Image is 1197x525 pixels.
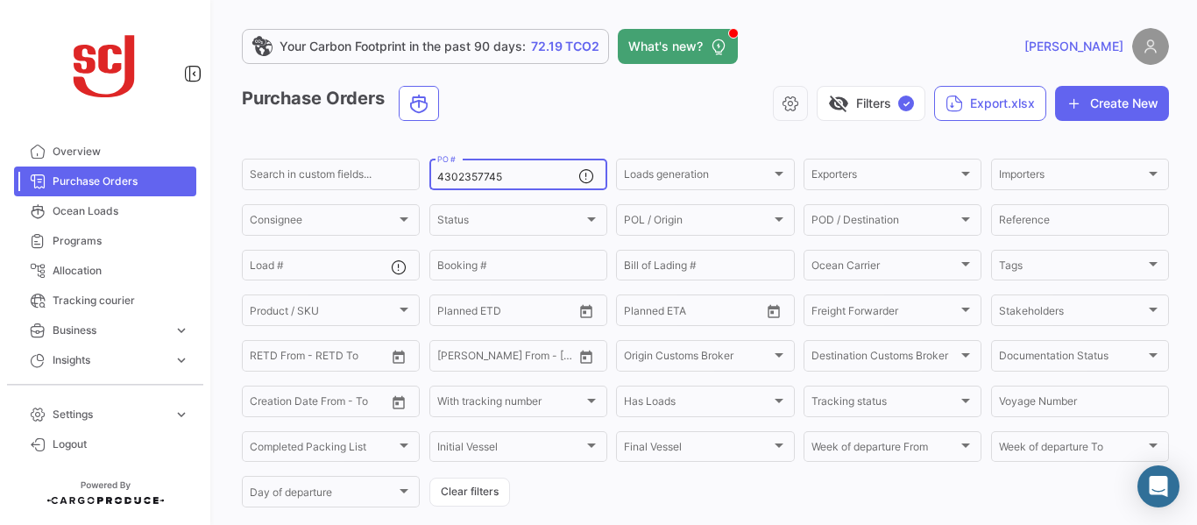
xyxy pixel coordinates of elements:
[429,478,510,507] button: Clear filters
[624,307,648,319] input: From
[531,38,599,55] span: 72.19 TCO2
[999,171,1145,183] span: Importers
[53,407,166,422] span: Settings
[14,196,196,226] a: Ocean Loads
[53,293,189,309] span: Tracking courier
[1137,465,1179,507] div: Abrir Intercom Messenger
[250,489,396,501] span: Day of departure
[624,171,770,183] span: Loads generation
[811,216,958,229] span: POD / Destination
[287,398,351,410] input: To
[53,174,189,189] span: Purchase Orders
[14,226,196,256] a: Programs
[661,307,726,319] input: To
[437,352,462,365] input: From
[934,86,1046,121] button: Export.xlsx
[14,375,196,405] a: Carbon Footprint
[817,86,925,121] button: visibility_offFilters✓
[828,93,849,114] span: visibility_off
[437,443,584,456] span: Initial Vessel
[811,262,958,274] span: Ocean Carrier
[573,298,599,324] button: Open calendar
[437,398,584,410] span: With tracking number
[250,398,274,410] input: From
[53,436,189,452] span: Logout
[811,352,958,365] span: Destination Customs Broker
[174,323,189,338] span: expand_more
[624,216,770,229] span: POL / Origin
[287,352,351,365] input: To
[386,389,412,415] button: Open calendar
[1024,38,1123,55] span: [PERSON_NAME]
[242,29,609,64] a: Your Carbon Footprint in the past 90 days:72.19 TCO2
[999,262,1145,274] span: Tags
[624,443,770,456] span: Final Vessel
[53,263,189,279] span: Allocation
[1055,86,1169,121] button: Create New
[242,86,444,121] h3: Purchase Orders
[174,352,189,368] span: expand_more
[618,29,738,64] button: What's new?
[386,344,412,370] button: Open calendar
[53,352,166,368] span: Insights
[53,203,189,219] span: Ocean Loads
[400,87,438,120] button: Ocean
[474,307,539,319] input: To
[811,307,958,319] span: Freight Forwarder
[61,21,149,109] img: scj_logo1.svg
[14,256,196,286] a: Allocation
[811,443,958,456] span: Week of departure From
[999,307,1145,319] span: Stakeholders
[811,171,958,183] span: Exporters
[14,167,196,196] a: Purchase Orders
[14,286,196,316] a: Tracking courier
[624,352,770,365] span: Origin Customs Broker
[174,407,189,422] span: expand_more
[573,344,599,370] button: Open calendar
[53,233,189,249] span: Programs
[628,38,703,55] span: What's new?
[761,298,787,324] button: Open calendar
[437,307,462,319] input: From
[250,443,396,456] span: Completed Packing List
[1132,28,1169,65] img: placeholder-user.png
[250,307,396,319] span: Product / SKU
[811,398,958,410] span: Tracking status
[250,216,396,229] span: Consignee
[624,398,770,410] span: Has Loads
[999,443,1145,456] span: Week of departure To
[999,352,1145,365] span: Documentation Status
[898,96,914,111] span: ✓
[14,137,196,167] a: Overview
[53,323,166,338] span: Business
[53,144,189,160] span: Overview
[474,352,539,365] input: To
[250,352,274,365] input: From
[280,38,526,55] span: Your Carbon Footprint in the past 90 days:
[437,216,584,229] span: Status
